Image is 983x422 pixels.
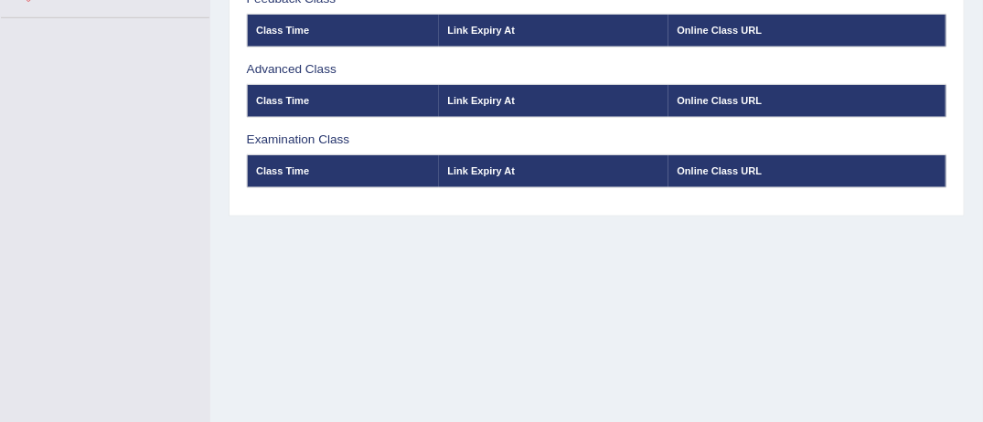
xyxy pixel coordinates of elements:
th: Link Expiry At [439,85,668,117]
th: Link Expiry At [439,155,668,187]
h3: Advanced Class [247,63,947,77]
th: Link Expiry At [439,15,668,47]
h3: Examination Class [247,133,947,147]
th: Online Class URL [668,85,946,117]
th: Online Class URL [668,155,946,187]
th: Class Time [247,15,439,47]
th: Class Time [247,155,439,187]
th: Class Time [247,85,439,117]
th: Online Class URL [668,15,946,47]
